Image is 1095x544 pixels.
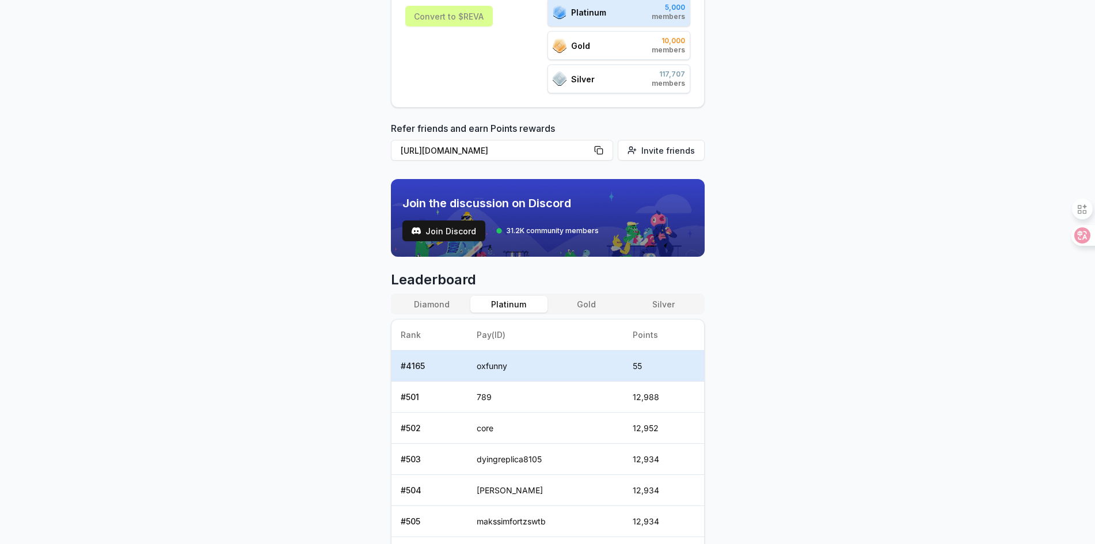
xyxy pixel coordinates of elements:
[391,351,467,382] td: # 4165
[553,5,566,20] img: ranks_icon
[553,71,566,86] img: ranks_icon
[652,12,685,21] span: members
[623,475,704,506] td: 12,934
[553,39,566,53] img: ranks_icon
[652,45,685,55] span: members
[625,296,702,313] button: Silver
[547,296,625,313] button: Gold
[571,6,606,18] span: Platinum
[571,73,595,85] span: Silver
[571,40,590,52] span: Gold
[391,121,705,165] div: Refer friends and earn Points rewards
[506,226,599,235] span: 31.2K community members
[618,140,705,161] button: Invite friends
[467,351,624,382] td: oxfunny
[467,319,624,351] th: Pay(ID)
[470,296,547,313] button: Platinum
[425,225,476,237] span: Join Discord
[391,382,467,413] td: # 501
[623,319,704,351] th: Points
[467,475,624,506] td: [PERSON_NAME]
[391,140,613,161] button: [URL][DOMAIN_NAME]
[467,413,624,444] td: core
[623,444,704,475] td: 12,934
[391,179,705,257] img: discord_banner
[391,413,467,444] td: # 502
[391,444,467,475] td: # 503
[412,226,421,235] img: test
[652,3,685,12] span: 5,000
[402,220,485,241] button: Join Discord
[623,382,704,413] td: 12,988
[402,195,599,211] span: Join the discussion on Discord
[652,79,685,88] span: members
[402,220,485,241] a: testJoin Discord
[391,271,705,289] span: Leaderboard
[391,506,467,537] td: # 505
[393,296,470,313] button: Diamond
[623,413,704,444] td: 12,952
[467,444,624,475] td: dyingreplica8105
[652,70,685,79] span: 117,707
[467,382,624,413] td: 789
[391,319,467,351] th: Rank
[623,506,704,537] td: 12,934
[623,351,704,382] td: 55
[652,36,685,45] span: 10,000
[391,475,467,506] td: # 504
[467,506,624,537] td: makssimfortzswtb
[641,144,695,157] span: Invite friends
